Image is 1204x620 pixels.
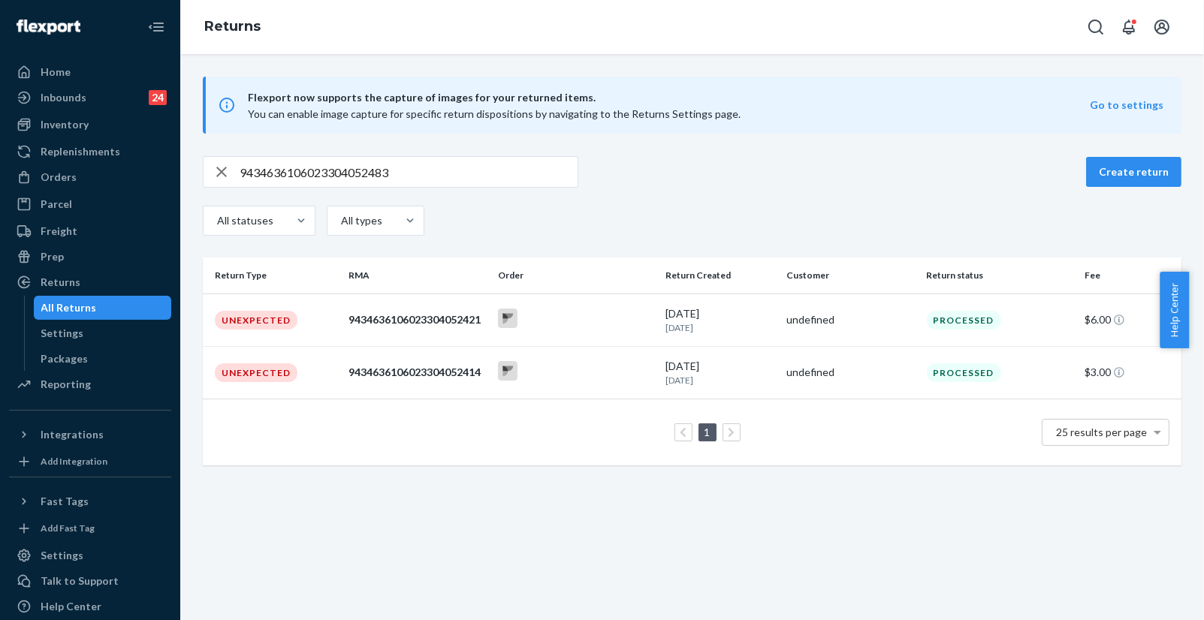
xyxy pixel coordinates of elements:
[41,455,107,468] div: Add Integration
[41,377,91,392] div: Reporting
[349,312,486,327] div: 9434636106023304052421
[41,351,89,366] div: Packages
[204,18,261,35] a: Returns
[9,245,171,269] a: Prep
[786,312,914,327] div: undefined
[1160,272,1189,348] button: Help Center
[17,20,80,35] img: Flexport logo
[786,365,914,380] div: undefined
[9,192,171,216] a: Parcel
[665,374,774,387] p: [DATE]
[9,372,171,396] a: Reporting
[141,12,171,42] button: Close Navigation
[1079,257,1181,293] th: Fee
[492,257,659,293] th: Order
[1147,12,1177,42] button: Open account menu
[215,363,297,382] div: Unexpected
[665,359,774,387] div: [DATE]
[41,224,77,239] div: Freight
[41,548,83,563] div: Settings
[34,321,172,345] a: Settings
[41,522,95,534] div: Add Fast Tag
[9,423,171,447] button: Integrations
[1081,12,1111,42] button: Open Search Box
[41,90,86,105] div: Inbounds
[34,296,172,320] a: All Returns
[217,213,271,228] div: All statuses
[1090,98,1163,113] button: Go to settings
[192,5,273,49] ol: breadcrumbs
[41,275,80,290] div: Returns
[1057,426,1148,438] span: 25 results per page
[341,213,380,228] div: All types
[349,365,486,380] div: 9434636106023304052414
[41,573,119,588] div: Talk to Support
[665,321,774,334] p: [DATE]
[41,144,120,159] div: Replenishments
[9,165,171,189] a: Orders
[9,113,171,137] a: Inventory
[9,489,171,513] button: Fast Tags
[41,427,104,442] div: Integrations
[927,311,1001,330] div: Processed
[9,270,171,294] a: Returns
[41,117,89,132] div: Inventory
[9,219,171,243] a: Freight
[780,257,920,293] th: Customer
[248,89,1090,107] span: Flexport now supports the capture of images for your returned items.
[702,426,714,438] a: Page 1 is your current page
[9,86,171,110] a: Inbounds24
[41,249,64,264] div: Prep
[215,311,297,330] div: Unexpected
[9,594,171,618] a: Help Center
[41,326,84,341] div: Settings
[9,140,171,164] a: Replenishments
[41,170,77,185] div: Orders
[203,257,342,293] th: Return Type
[149,90,167,105] div: 24
[659,257,780,293] th: Return Created
[9,569,171,593] a: Talk to Support
[9,519,171,537] a: Add Fast Tag
[1079,346,1181,399] td: $3.00
[921,257,1079,293] th: Return status
[41,599,101,614] div: Help Center
[1079,293,1181,346] td: $6.00
[1114,12,1144,42] button: Open notifications
[41,197,72,212] div: Parcel
[240,157,578,187] input: Search returns by rma, id, tracking number
[9,543,171,567] a: Settings
[34,347,172,371] a: Packages
[41,65,71,80] div: Home
[1086,157,1181,187] button: Create return
[9,453,171,471] a: Add Integration
[41,300,97,315] div: All Returns
[248,107,741,120] span: You can enable image capture for specific return dispositions by navigating to the Returns Settin...
[342,257,492,293] th: RMA
[41,494,89,509] div: Fast Tags
[665,306,774,334] div: [DATE]
[9,60,171,84] a: Home
[927,363,1001,382] div: Processed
